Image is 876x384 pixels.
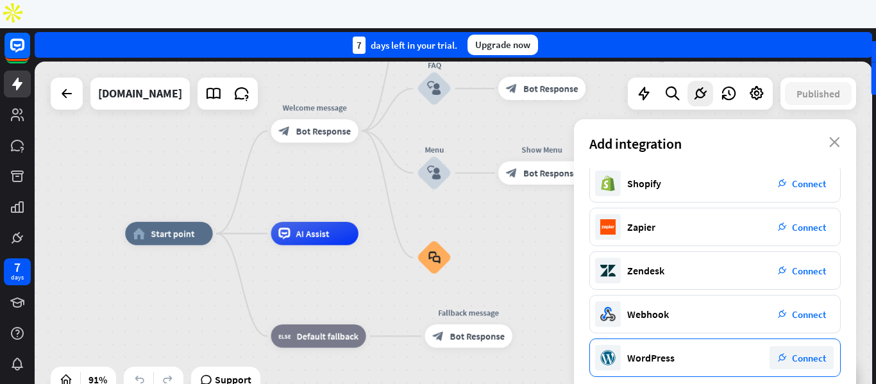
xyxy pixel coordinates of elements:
i: block_bot_response [506,83,518,94]
div: Welcome message [262,102,367,113]
i: block_bot_response [506,167,518,179]
div: Show Menu [489,144,594,156]
i: home_2 [133,228,145,239]
i: close [829,137,840,147]
i: block_faq [428,251,440,264]
span: AI Assist [296,228,330,239]
i: block_fallback [278,330,291,342]
span: Bot Response [296,125,351,137]
i: block_user_input [427,166,441,180]
i: plug_integration [778,310,787,319]
button: Published [785,82,852,105]
div: days [11,273,24,282]
div: Webhook [627,308,669,321]
div: Upgrade now [467,35,538,55]
a: 7 days [4,258,31,285]
i: block_bot_response [432,330,444,342]
span: Connect [792,352,826,364]
i: plug_integration [778,222,787,231]
span: Default fallback [296,330,358,342]
span: Bot Response [450,330,505,342]
div: Zapier [627,221,655,233]
div: 7 [353,37,366,54]
i: plug_integration [778,266,787,275]
div: Fallback message [416,307,521,319]
div: Zendesk [627,264,664,277]
div: FAQ [399,60,469,71]
span: Connect [792,178,826,190]
span: Start point [151,228,194,239]
i: plug_integration [778,179,787,188]
div: pearlengineeringco.com [98,78,182,110]
i: block_bot_response [278,125,290,137]
i: block_user_input [427,81,441,96]
div: WordPress [627,351,675,364]
button: Open LiveChat chat widget [10,5,49,44]
div: days left in your trial. [353,37,457,54]
span: Connect [792,221,826,233]
div: Menu [399,144,469,156]
span: Bot Response [523,83,578,94]
span: Bot Response [523,167,578,179]
i: plug_integration [778,353,787,362]
div: Shopify [627,177,661,190]
div: 7 [14,262,21,273]
span: Connect [792,308,826,321]
span: Connect [792,265,826,277]
span: Add integration [589,135,682,153]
